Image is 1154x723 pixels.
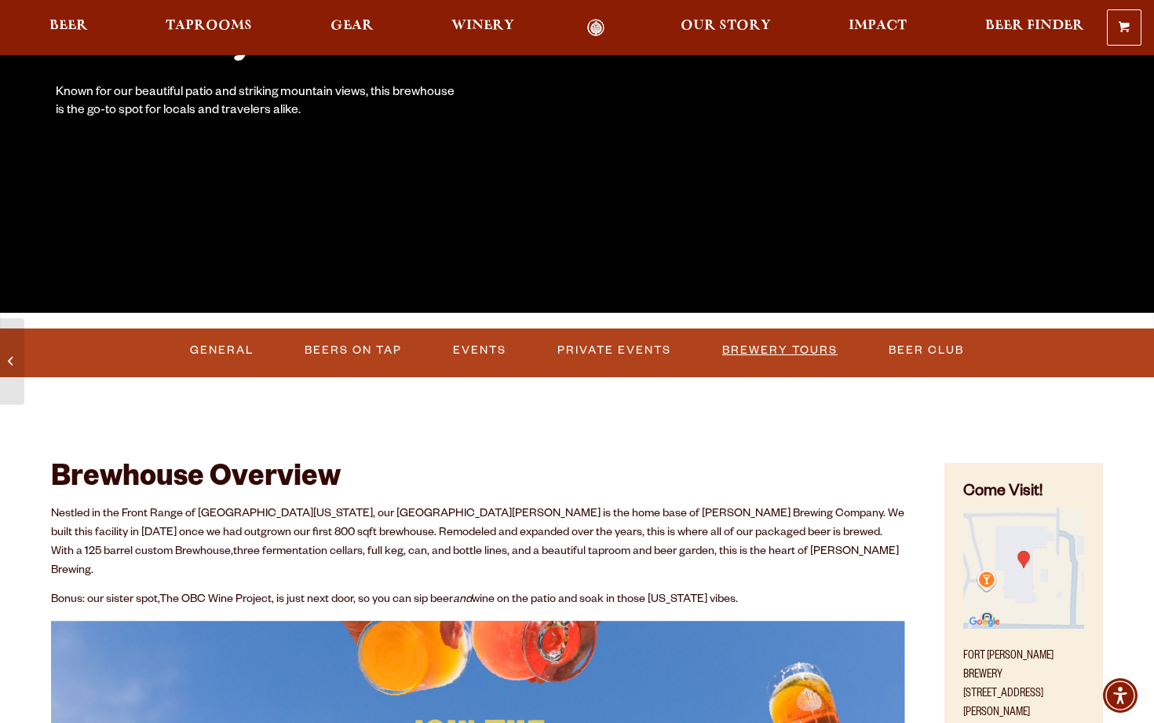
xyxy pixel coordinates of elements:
[849,20,907,32] span: Impact
[159,594,272,607] a: The OBC Wine Project
[838,19,917,37] a: Impact
[451,20,514,32] span: Winery
[963,638,1084,723] p: Fort [PERSON_NAME] Brewery [STREET_ADDRESS][PERSON_NAME]
[441,19,524,37] a: Winery
[330,20,374,32] span: Gear
[681,20,771,32] span: Our Story
[551,332,677,369] a: Private Events
[1103,678,1138,713] div: Accessibility Menu
[51,546,899,578] span: three fermentation cellars, full keg, can, and bottle lines, and a beautiful taproom and beer gar...
[447,332,513,369] a: Events
[453,594,472,607] em: and
[166,20,252,32] span: Taprooms
[320,19,384,37] a: Gear
[963,508,1084,638] a: Find on Google Maps (opens in a new window)
[184,332,260,369] a: General
[51,591,905,610] p: Bonus: our sister spot, , is just next door, so you can sip beer wine on the patio and soak in th...
[567,19,626,37] a: Odell Home
[51,463,905,497] h2: Brewhouse Overview
[51,505,905,581] p: Nestled in the Front Range of [GEOGRAPHIC_DATA][US_STATE], our [GEOGRAPHIC_DATA][PERSON_NAME] is ...
[49,20,88,32] span: Beer
[963,508,1084,629] img: Small thumbnail of location on map
[882,332,970,369] a: Beer Club
[155,19,262,37] a: Taprooms
[963,482,1084,505] h4: Come Visit!
[985,20,1084,32] span: Beer Finder
[56,85,458,121] div: Known for our beautiful patio and striking mountain views, this brewhouse is the go-to spot for l...
[298,332,408,369] a: Beers on Tap
[670,19,781,37] a: Our Story
[975,19,1094,37] a: Beer Finder
[39,19,98,37] a: Beer
[716,332,844,369] a: Brewery Tours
